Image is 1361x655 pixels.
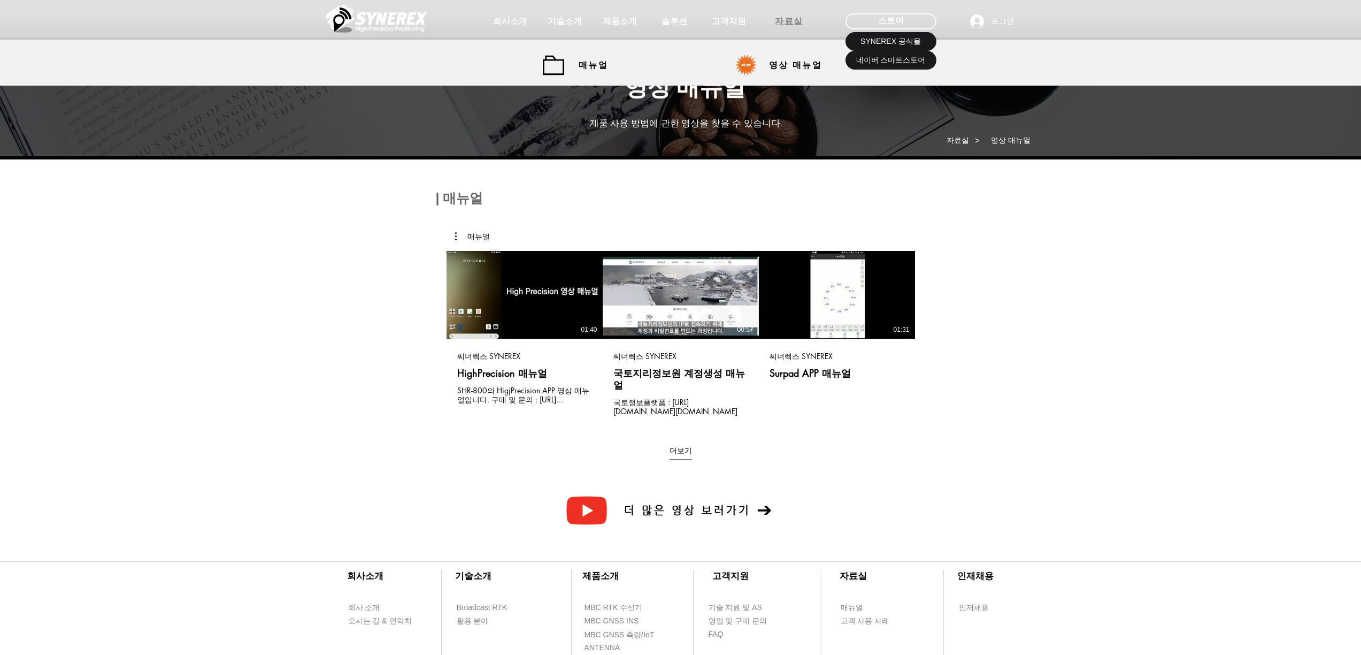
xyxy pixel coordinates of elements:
[878,15,904,27] span: 스토어
[770,352,833,361] div: 씨너렉스 SYNEREX
[709,603,762,613] span: 기술 지원 및 AS
[841,616,890,627] span: 고객 사용 사례
[548,16,582,27] span: 기술소개
[959,603,989,613] span: 인재채용
[457,616,489,627] span: 활용 분야
[585,603,643,613] span: MBC RTK 수신기
[613,366,748,392] h3: 국토지리정보원 계정생성 매뉴얼
[585,616,639,627] span: MBC GNSS INS
[584,641,645,654] a: ANTENNA
[603,339,759,416] button: 씨너렉스 SYNEREX국토지리정보원 계정생성 매뉴얼국토정보플랫폼 : http://map.ngii.go.kr/mn/mainPage.do
[648,11,701,32] a: 솔루션
[963,11,1021,32] button: 로그인
[483,11,537,32] a: 회사소개
[702,11,756,32] a: 고객지원
[845,13,936,29] div: 스토어
[775,16,803,27] span: 자료실
[348,616,412,627] span: 오시는 길 & 연락처
[436,191,483,205] span: ​| 매뉴얼
[845,51,936,70] a: 네이버 스마트스토어
[538,11,591,32] a: 기술소개
[455,232,490,241] button: More actions for 매뉴얼
[611,498,787,522] a: 더 많은 영상 보러가기
[958,601,1009,614] a: 인재채용
[708,628,770,641] a: FAQ
[457,385,592,405] div: SHR-800의 HigjPrecision APP 영상 매뉴얼입니다. 구매 및 문의 : https://synerex.kr
[585,643,620,653] span: ANTENNA
[712,16,746,27] span: 고객지원
[455,571,491,581] span: ​기술소개
[613,397,748,417] div: 국토정보플랫폼 : http://map.ngii.go.kr/mn/mainPage.do
[581,326,597,333] div: 01:40
[712,571,749,581] span: ​고객지원
[467,232,490,241] div: 매뉴얼
[419,207,943,477] main: "매뉴얼" 채널 동영상 위젯
[457,352,520,361] div: 씨너렉스 SYNEREX
[584,628,678,642] a: MBC GNSS 측량/IoT
[759,339,915,380] button: 씨너렉스 SYNEREXSurpad APP 매뉴얼
[769,60,822,71] span: 영상 매뉴얼
[347,571,383,581] span: ​회사소개
[582,571,619,581] span: ​제품소개
[737,326,753,333] div: 00:57
[840,614,902,628] a: 고객 사용 사례
[603,16,637,27] span: 제품소개
[348,603,380,613] span: 회사 소개
[840,601,902,614] a: 매뉴얼
[709,616,767,627] span: 영업 및 구매 문의
[670,446,692,460] button: 더보기
[1163,318,1361,655] iframe: Wix Chat
[584,614,651,628] a: MBC GNSS INS
[444,249,917,419] div: 채널에 3개의 동영상이 있습니다. 더 많은 동영상을 확인하세요.
[770,366,851,380] h3: Surpad APP 매뉴얼
[860,36,921,47] span: SYNEREX 공식몰
[856,55,926,66] span: 네이버 스마트스토어
[584,601,664,614] a: MBC RTK 수신기
[988,16,1018,27] span: 로그인
[493,16,527,27] span: 회사소개
[662,16,687,27] span: 솔루션
[456,614,518,628] a: 활용 분야
[456,601,518,614] a: Broadcast RTK
[613,352,676,361] div: 씨너렉스 SYNEREX
[457,603,508,613] span: Broadcast RTK
[593,11,647,32] a: 제품소개
[585,630,655,641] span: MBC GNSS 측량/IoT
[348,601,409,614] a: 회사 소개
[841,603,863,613] span: 매뉴얼
[457,366,547,380] h3: HighPrecision 매뉴얼
[708,614,770,628] a: 영업 및 구매 문의
[348,614,420,628] a: 오시는 길 & 연락처
[763,11,816,32] a: 자료실
[709,629,724,640] span: FAQ
[543,55,618,76] a: 매뉴얼
[893,326,909,333] div: 01:31
[564,488,609,533] img: 다운로드-removebg-preview.png
[845,32,936,51] a: SYNEREX 공식몰
[447,339,603,405] button: 씨너렉스 SYNEREXHighPrecision 매뉴얼SHR-800의 HigjPrecision APP 영상 매뉴얼입니다. 구매 및 문의 : https://synerex.kr
[957,571,994,581] span: ​인재채용
[729,55,836,76] a: 영상 매뉴얼
[708,601,788,614] a: 기술 지원 및 AS
[579,60,608,71] span: 매뉴얼
[326,3,427,35] img: 씨너렉스_White_simbol_대지 1.png
[624,504,751,516] span: 더 많은 영상 보러가기
[840,571,867,581] span: ​자료실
